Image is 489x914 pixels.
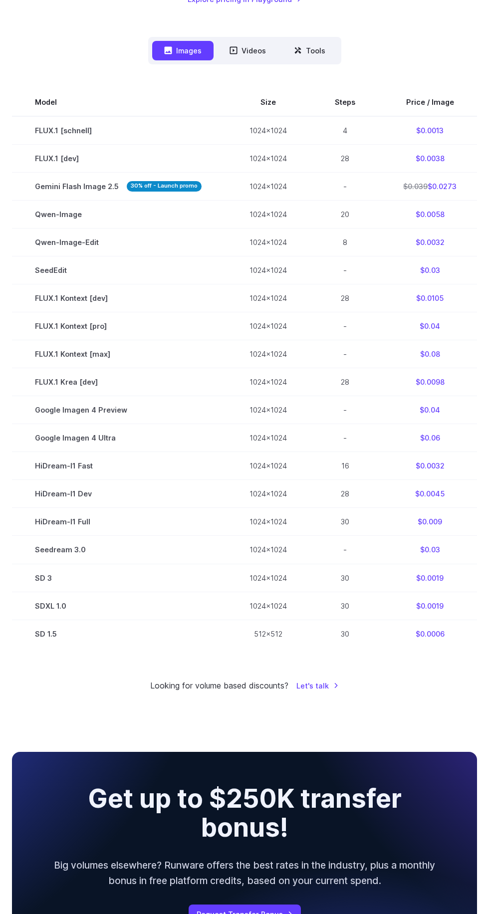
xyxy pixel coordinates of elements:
[11,312,226,340] td: FLUX.1 Kontext [pro]
[311,368,379,396] td: 28
[11,256,226,284] td: SeedEdit
[311,424,379,452] td: -
[379,564,481,592] td: $0.0019
[35,181,202,192] span: Gemini Flash Image 2.5
[379,312,481,340] td: $0.04
[226,620,311,648] td: 512x512
[11,480,226,508] td: HiDream-I1 Dev
[311,620,379,648] td: 30
[311,480,379,508] td: 28
[296,680,339,691] a: Let's talk
[311,536,379,564] td: -
[311,340,379,368] td: -
[379,256,481,284] td: $0.03
[379,116,481,145] td: $0.0013
[226,340,311,368] td: 1024x1024
[226,592,311,620] td: 1024x1024
[226,424,311,452] td: 1024x1024
[379,144,481,172] td: $0.0038
[226,116,311,145] td: 1024x1024
[379,536,481,564] td: $0.03
[379,172,481,200] td: $0.0273
[226,284,311,312] td: 1024x1024
[11,620,226,648] td: SD 1.5
[379,284,481,312] td: $0.0105
[379,228,481,256] td: $0.0032
[311,116,379,145] td: 4
[218,41,278,60] button: Videos
[379,368,481,396] td: $0.0098
[379,340,481,368] td: $0.08
[11,116,226,145] td: FLUX.1 [schnell]
[11,564,226,592] td: SD 3
[11,396,226,424] td: Google Imagen 4 Preview
[311,256,379,284] td: -
[226,200,311,228] td: 1024x1024
[311,200,379,228] td: 20
[311,564,379,592] td: 30
[11,452,226,480] td: HiDream-I1 Fast
[226,508,311,536] td: 1024x1024
[379,480,481,508] td: $0.0045
[84,784,405,842] h2: Get up to $250K transfer bonus!
[11,592,226,620] td: SDXL 1.0
[11,88,226,116] th: Model
[311,144,379,172] td: 28
[152,41,214,60] button: Images
[226,312,311,340] td: 1024x1024
[311,88,379,116] th: Steps
[379,424,481,452] td: $0.06
[311,312,379,340] td: -
[150,680,288,692] small: Looking for volume based discounts?
[379,508,481,536] td: $0.009
[379,620,481,648] td: $0.0006
[11,368,226,396] td: FLUX.1 Krea [dev]
[311,508,379,536] td: 30
[226,536,311,564] td: 1024x1024
[311,284,379,312] td: 28
[226,452,311,480] td: 1024x1024
[379,396,481,424] td: $0.04
[226,228,311,256] td: 1024x1024
[226,256,311,284] td: 1024x1024
[127,181,202,192] strong: 30% off - Launch promo
[379,452,481,480] td: $0.0032
[11,536,226,564] td: Seedream 3.0
[11,284,226,312] td: FLUX.1 Kontext [dev]
[311,452,379,480] td: 16
[226,172,311,200] td: 1024x1024
[311,228,379,256] td: 8
[226,480,311,508] td: 1024x1024
[226,564,311,592] td: 1024x1024
[11,424,226,452] td: Google Imagen 4 Ultra
[11,340,226,368] td: FLUX.1 Kontext [max]
[311,396,379,424] td: -
[44,858,445,888] p: Big volumes elsewhere? Runware offers the best rates in the industry, plus a monthly bonus in fre...
[11,228,226,256] td: Qwen-Image-Edit
[403,182,428,191] s: $0.039
[11,200,226,228] td: Qwen-Image
[11,144,226,172] td: FLUX.1 [dev]
[226,368,311,396] td: 1024x1024
[11,508,226,536] td: HiDream-I1 Full
[282,41,337,60] button: Tools
[311,592,379,620] td: 30
[311,172,379,200] td: -
[226,396,311,424] td: 1024x1024
[379,88,481,116] th: Price / Image
[379,200,481,228] td: $0.0058
[226,144,311,172] td: 1024x1024
[379,592,481,620] td: $0.0019
[226,88,311,116] th: Size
